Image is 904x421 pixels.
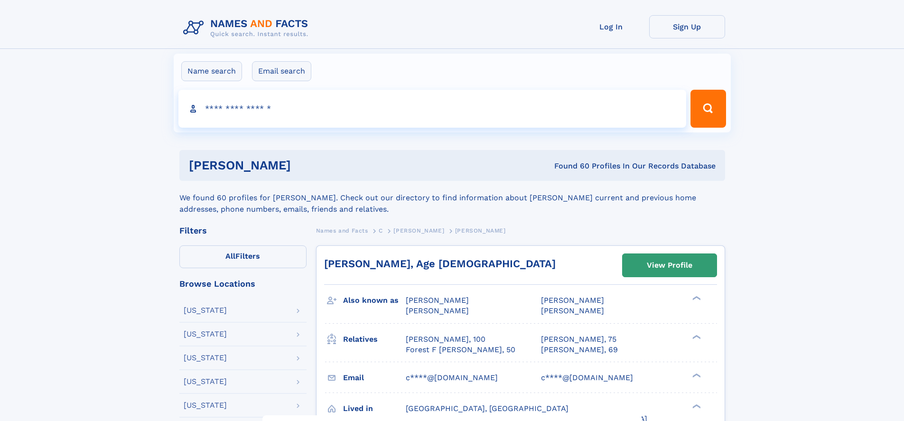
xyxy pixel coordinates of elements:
[184,307,227,314] div: [US_STATE]
[422,161,716,171] div: Found 60 Profiles In Our Records Database
[393,225,444,236] a: [PERSON_NAME]
[179,245,307,268] label: Filters
[541,334,616,345] a: [PERSON_NAME], 75
[455,227,506,234] span: [PERSON_NAME]
[690,334,701,340] div: ❯
[179,226,307,235] div: Filters
[179,15,316,41] img: Logo Names and Facts
[181,61,242,81] label: Name search
[252,61,311,81] label: Email search
[406,404,568,413] span: [GEOGRAPHIC_DATA], [GEOGRAPHIC_DATA]
[690,90,726,128] button: Search Button
[541,306,604,315] span: [PERSON_NAME]
[225,252,235,261] span: All
[690,372,701,378] div: ❯
[184,354,227,362] div: [US_STATE]
[541,296,604,305] span: [PERSON_NAME]
[343,331,406,347] h3: Relatives
[189,159,423,171] h1: [PERSON_NAME]
[541,345,618,355] a: [PERSON_NAME], 69
[178,90,687,128] input: search input
[184,330,227,338] div: [US_STATE]
[184,378,227,385] div: [US_STATE]
[393,227,444,234] span: [PERSON_NAME]
[690,403,701,409] div: ❯
[406,296,469,305] span: [PERSON_NAME]
[690,295,701,301] div: ❯
[379,225,383,236] a: C
[179,181,725,215] div: We found 60 profiles for [PERSON_NAME]. Check out our directory to find information about [PERSON...
[316,225,368,236] a: Names and Facts
[406,306,469,315] span: [PERSON_NAME]
[184,402,227,409] div: [US_STATE]
[573,15,649,38] a: Log In
[647,254,692,276] div: View Profile
[343,370,406,386] h3: Email
[406,334,485,345] a: [PERSON_NAME], 100
[179,280,307,288] div: Browse Locations
[379,227,383,234] span: C
[343,292,406,309] h3: Also known as
[343,401,406,417] h3: Lived in
[623,254,717,277] a: View Profile
[406,345,515,355] a: Forest F [PERSON_NAME], 50
[324,258,556,270] a: [PERSON_NAME], Age [DEMOGRAPHIC_DATA]
[649,15,725,38] a: Sign Up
